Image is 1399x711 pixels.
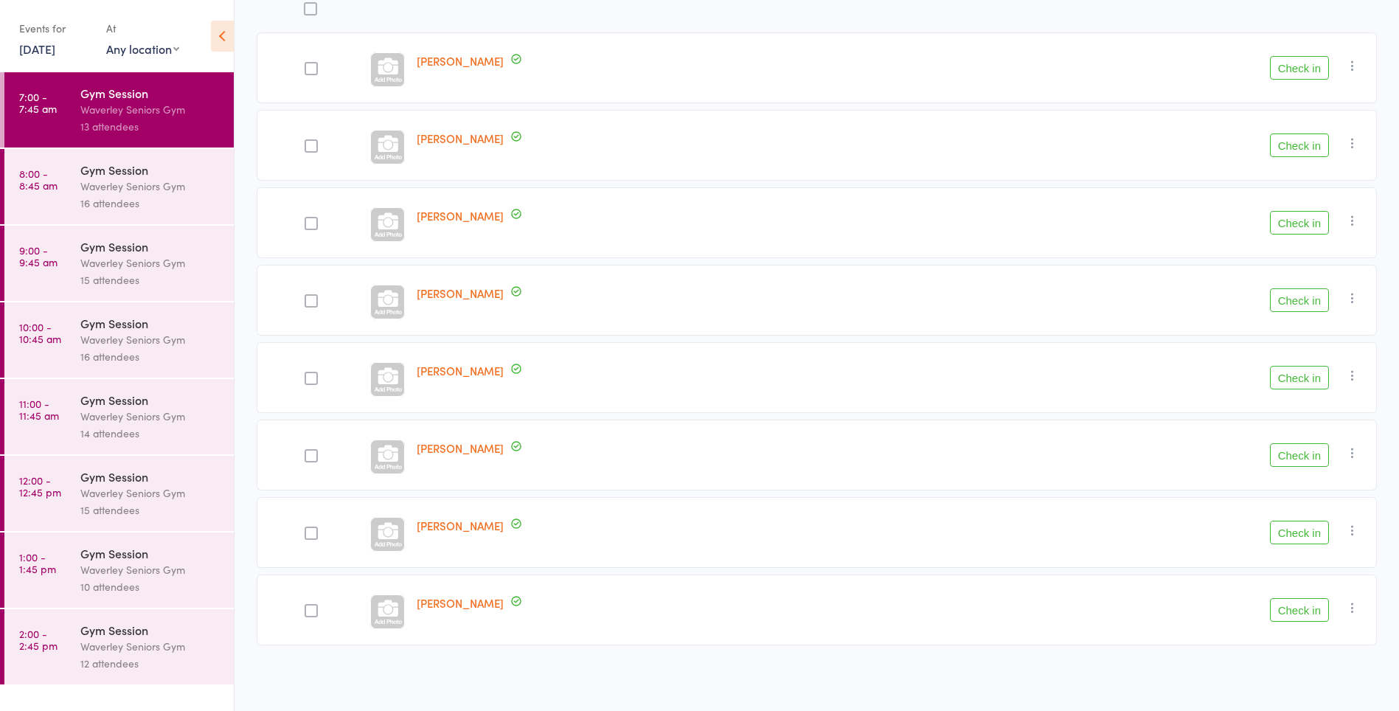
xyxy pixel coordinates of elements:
[4,72,234,148] a: 7:00 -7:45 amGym SessionWaverley Seniors Gym13 attendees
[80,392,221,408] div: Gym Session
[106,41,179,57] div: Any location
[4,533,234,608] a: 1:00 -1:45 pmGym SessionWaverley Seniors Gym10 attendees
[80,561,221,578] div: Waverley Seniors Gym
[80,545,221,561] div: Gym Session
[417,595,504,611] a: [PERSON_NAME]
[19,628,58,651] time: 2:00 - 2:45 pm
[19,551,56,575] time: 1:00 - 1:45 pm
[1270,443,1329,467] button: Check in
[80,331,221,348] div: Waverley Seniors Gym
[1270,598,1329,622] button: Check in
[80,502,221,518] div: 15 attendees
[80,348,221,365] div: 16 attendees
[1270,56,1329,80] button: Check in
[19,321,61,344] time: 10:00 - 10:45 am
[80,101,221,118] div: Waverley Seniors Gym
[80,178,221,195] div: Waverley Seniors Gym
[80,271,221,288] div: 15 attendees
[19,91,57,114] time: 7:00 - 7:45 am
[19,244,58,268] time: 9:00 - 9:45 am
[80,655,221,672] div: 12 attendees
[417,363,504,378] a: [PERSON_NAME]
[80,638,221,655] div: Waverley Seniors Gym
[80,485,221,502] div: Waverley Seniors Gym
[80,622,221,638] div: Gym Session
[80,254,221,271] div: Waverley Seniors Gym
[1270,288,1329,312] button: Check in
[417,53,504,69] a: [PERSON_NAME]
[417,518,504,533] a: [PERSON_NAME]
[417,285,504,301] a: [PERSON_NAME]
[417,440,504,456] a: [PERSON_NAME]
[19,41,55,57] a: [DATE]
[4,226,234,301] a: 9:00 -9:45 amGym SessionWaverley Seniors Gym15 attendees
[4,609,234,684] a: 2:00 -2:45 pmGym SessionWaverley Seniors Gym12 attendees
[1270,133,1329,157] button: Check in
[80,118,221,135] div: 13 attendees
[417,208,504,223] a: [PERSON_NAME]
[80,85,221,101] div: Gym Session
[19,398,59,421] time: 11:00 - 11:45 am
[4,379,234,454] a: 11:00 -11:45 amGym SessionWaverley Seniors Gym14 attendees
[106,16,179,41] div: At
[19,474,61,498] time: 12:00 - 12:45 pm
[80,238,221,254] div: Gym Session
[1270,211,1329,235] button: Check in
[80,408,221,425] div: Waverley Seniors Gym
[80,162,221,178] div: Gym Session
[80,315,221,331] div: Gym Session
[4,302,234,378] a: 10:00 -10:45 amGym SessionWaverley Seniors Gym16 attendees
[80,468,221,485] div: Gym Session
[1270,366,1329,389] button: Check in
[80,578,221,595] div: 10 attendees
[80,425,221,442] div: 14 attendees
[19,167,58,191] time: 8:00 - 8:45 am
[417,131,504,146] a: [PERSON_NAME]
[4,149,234,224] a: 8:00 -8:45 amGym SessionWaverley Seniors Gym16 attendees
[19,16,91,41] div: Events for
[1270,521,1329,544] button: Check in
[80,195,221,212] div: 16 attendees
[4,456,234,531] a: 12:00 -12:45 pmGym SessionWaverley Seniors Gym15 attendees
